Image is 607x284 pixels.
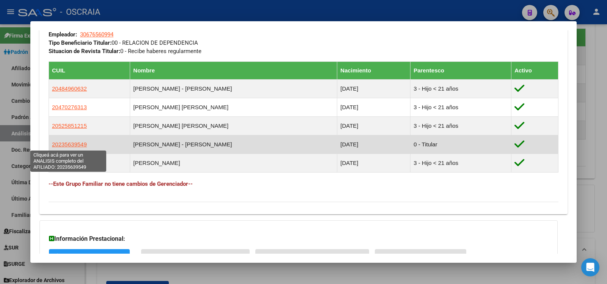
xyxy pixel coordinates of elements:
[130,116,337,135] td: [PERSON_NAME] [PERSON_NAME]
[375,249,466,263] button: Prestaciones Auditadas
[52,160,87,166] span: 20569467609
[52,141,87,147] span: 20235639549
[52,122,87,129] span: 20525851215
[387,253,460,260] span: Prestaciones Auditadas
[337,61,410,79] th: Nacimiento
[49,249,130,263] button: SUR / SURGE / INTEGR.
[255,249,369,263] button: Not. Internacion / Censo Hosp.
[130,135,337,154] td: [PERSON_NAME] - [PERSON_NAME]
[49,31,77,38] strong: Empleador:
[49,234,548,243] h3: Información Prestacional:
[410,98,511,116] td: 3 - Hijo < 21 años
[410,61,511,79] th: Parentesco
[410,154,511,172] td: 3 - Hijo < 21 años
[49,61,130,79] th: CUIL
[337,116,410,135] td: [DATE]
[63,253,124,260] span: SUR / SURGE / INTEGR.
[80,31,113,38] span: 30676560994
[141,249,250,263] button: Sin Certificado Discapacidad
[52,85,87,92] span: 20484960632
[410,116,511,135] td: 3 - Hijo < 21 años
[130,61,337,79] th: Nombre
[272,253,363,260] span: Not. Internacion / Censo Hosp.
[156,253,244,260] span: Sin Certificado Discapacidad
[581,258,599,276] div: Open Intercom Messenger
[130,79,337,98] td: [PERSON_NAME] - [PERSON_NAME]
[337,135,410,154] td: [DATE]
[337,154,410,172] td: [DATE]
[49,39,198,46] span: 00 - RELACION DE DEPENDENCIA
[49,39,112,46] strong: Tipo Beneficiario Titular:
[49,180,558,188] h4: --Este Grupo Familiar no tiene cambios de Gerenciador--
[130,154,337,172] td: [PERSON_NAME]
[337,79,410,98] td: [DATE]
[130,98,337,116] td: [PERSON_NAME] [PERSON_NAME]
[52,104,87,110] span: 20470276313
[49,48,201,55] span: 0 - Recibe haberes regularmente
[410,135,511,154] td: 0 - Titular
[511,61,558,79] th: Activo
[337,98,410,116] td: [DATE]
[49,48,120,55] strong: Situacion de Revista Titular:
[410,79,511,98] td: 3 - Hijo < 21 años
